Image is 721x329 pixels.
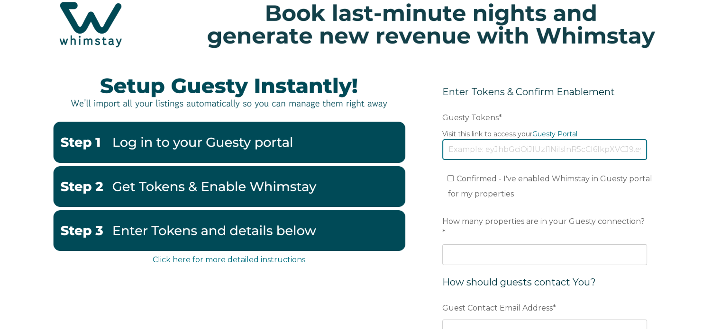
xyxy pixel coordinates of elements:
[442,86,615,98] span: Enter Tokens & Confirm Enablement
[53,122,405,162] img: Guestystep1-2
[53,210,405,251] img: EnterbelowGuesty
[447,174,652,198] span: Confirmed - I've enabled Whimstay in Guesty portal for my properties
[442,214,645,229] span: How many properties are in your Guesty connection?
[442,301,553,315] span: Guest Contact Email Address
[442,129,647,139] legend: Visit this link to access your
[442,276,596,288] span: How should guests contact You?
[53,65,405,118] img: instantlyguesty
[532,130,577,138] a: Guesty Portal
[53,166,405,207] img: GuestyTokensandenable
[447,175,454,181] input: Confirmed - I've enabled Whimstay in Guesty portal for my properties
[153,255,305,264] a: Click here for more detailed instructions
[442,139,647,160] input: Example: eyJhbGciOiJIUzI1NiIsInR5cCI6IkpXVCJ9.eyJ0b2tlbklkIjoiNjQ2NjA0ODdiNWE1Njg1NzkyMGNjYThkIiw...
[442,110,499,125] span: Guesty Tokens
